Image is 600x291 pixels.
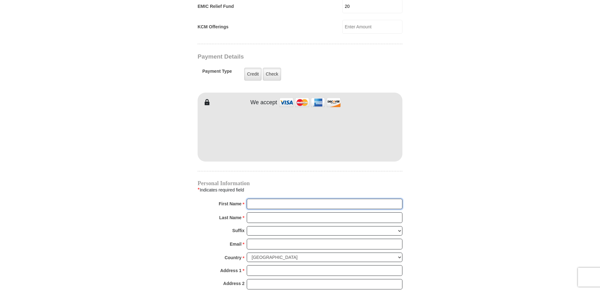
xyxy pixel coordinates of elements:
[219,199,241,208] strong: First Name
[230,240,241,248] strong: Email
[263,68,281,81] label: Check
[198,24,228,30] label: KCM Offerings
[279,96,342,109] img: credit cards accepted
[198,3,234,10] label: EMIC Relief Fund
[198,186,402,194] div: Indicates required field
[244,68,262,81] label: Credit
[202,69,232,77] h5: Payment Type
[223,279,245,288] strong: Address 2
[342,20,402,34] input: Enter Amount
[220,266,242,275] strong: Address 1
[198,181,402,186] h4: Personal Information
[225,253,242,262] strong: Country
[251,99,277,106] h4: We accept
[232,226,245,235] strong: Suffix
[219,213,242,222] strong: Last Name
[198,53,358,60] h3: Payment Details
